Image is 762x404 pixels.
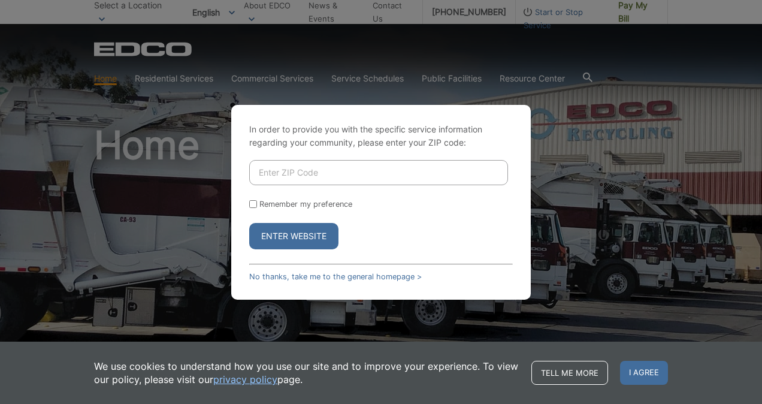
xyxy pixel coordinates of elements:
label: Remember my preference [259,200,352,209]
a: Tell me more [531,361,608,385]
input: Enter ZIP Code [249,160,508,185]
a: No thanks, take me to the general homepage > [249,272,422,281]
a: privacy policy [213,373,277,386]
span: I agree [620,361,668,385]
p: We use cookies to understand how you use our site and to improve your experience. To view our pol... [94,360,519,386]
button: Enter Website [249,223,338,249]
p: In order to provide you with the specific service information regarding your community, please en... [249,123,513,149]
